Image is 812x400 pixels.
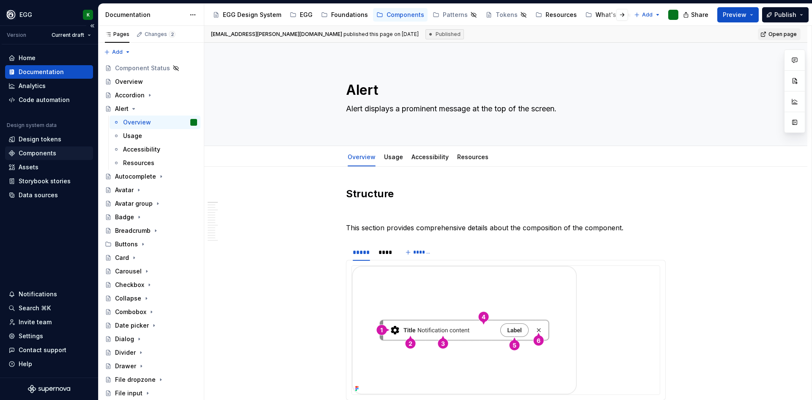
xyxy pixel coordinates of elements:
[115,281,144,289] div: Checkbox
[631,9,663,21] button: Add
[112,49,123,55] span: Add
[286,8,316,22] a: EGG
[352,266,577,394] img: dff638d2-de0f-48d5-a7e1-e8a6869b737d.png
[115,240,138,248] div: Buttons
[115,226,151,235] div: Breadcrumb
[52,32,84,39] span: Current draft
[351,265,660,395] section-item: Image
[101,102,200,116] a: Alert
[19,290,57,298] div: Notifications
[679,7,714,22] button: Share
[115,91,145,99] div: Accordion
[101,278,200,292] a: Checkbox
[123,145,160,154] div: Accessibility
[387,11,424,19] div: Components
[717,7,759,22] button: Preview
[101,210,200,224] a: Badge
[19,163,38,171] div: Assets
[101,332,200,346] a: Dialog
[211,31,342,37] span: [EMAIL_ADDRESS][PERSON_NAME][DOMAIN_NAME]
[19,54,36,62] div: Home
[723,11,746,19] span: Preview
[101,237,200,251] div: Buttons
[115,335,134,343] div: Dialog
[123,159,154,167] div: Resources
[101,373,200,386] a: File dropzone
[318,8,371,22] a: Foundations
[115,172,156,181] div: Autocomplete
[346,223,666,233] p: This section provides comprehensive details about the composition of the component.
[5,287,93,301] button: Notifications
[19,82,46,90] div: Analytics
[19,304,51,312] div: Search ⌘K
[115,348,136,357] div: Divider
[115,213,134,221] div: Badge
[115,362,136,370] div: Drawer
[532,8,580,22] a: Resources
[5,51,93,65] a: Home
[101,75,200,88] a: Overview
[115,64,170,72] div: Component Status
[768,31,797,38] span: Open page
[223,11,281,19] div: EGG Design System
[48,29,95,41] button: Current draft
[5,329,93,343] a: Settings
[2,6,96,24] button: EGGK
[19,346,66,354] div: Contact support
[582,8,635,22] a: What's New
[457,153,488,160] a: Resources
[123,132,142,140] div: Usage
[425,29,464,39] div: Published
[774,11,796,19] span: Publish
[595,11,631,19] div: What's New
[6,10,16,20] img: 87d06435-c97f-426c-aa5d-5eb8acd3d8b3.png
[209,6,630,23] div: Page tree
[381,148,406,166] div: Usage
[101,386,200,400] a: File input
[101,183,200,197] a: Avatar
[758,28,801,40] a: Open page
[5,93,93,107] a: Code automation
[642,11,653,18] span: Add
[101,197,200,210] a: Avatar group
[331,11,368,19] div: Foundations
[300,11,313,19] div: EGG
[101,61,200,75] a: Component Status
[101,251,200,265] a: Card
[101,170,200,183] a: Autocomplete
[209,8,285,22] a: EGG Design System
[546,11,577,19] div: Resources
[5,315,93,329] a: Invite team
[115,294,141,303] div: Collapse
[19,149,56,157] div: Components
[7,122,57,129] div: Design system data
[482,8,530,22] a: Tokens
[5,132,93,146] a: Design tokens
[169,31,176,38] span: 2
[429,8,480,22] a: Patterns
[19,332,43,340] div: Settings
[443,11,468,19] div: Patterns
[5,301,93,315] button: Search ⌘K
[115,186,134,194] div: Avatar
[115,254,129,262] div: Card
[28,385,70,393] svg: Supernova Logo
[346,187,666,201] h2: Structure
[411,153,449,160] a: Accessibility
[5,146,93,160] a: Components
[5,79,93,93] a: Analytics
[115,199,153,208] div: Avatar group
[5,343,93,357] button: Contact support
[105,11,185,19] div: Documentation
[5,188,93,202] a: Data sources
[110,129,200,143] a: Usage
[5,174,93,188] a: Storybook stories
[344,102,664,116] textarea: Alert displays a prominent message at the top of the screen.
[105,31,129,38] div: Pages
[496,11,518,19] div: Tokens
[101,88,200,102] a: Accordion
[19,11,32,19] div: EGG
[454,148,492,166] div: Resources
[373,8,428,22] a: Components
